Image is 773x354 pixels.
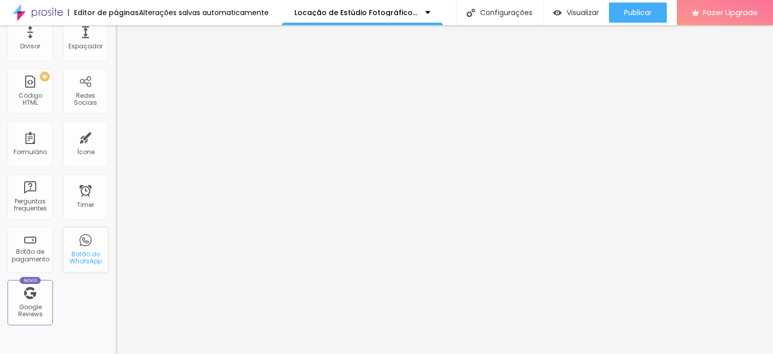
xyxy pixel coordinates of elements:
span: Fazer Upgrade [703,8,758,17]
div: Alterações salvas automaticamente [139,9,269,16]
button: Publicar [609,3,667,23]
div: Formulário [14,149,47,156]
div: Código HTML [10,92,50,107]
div: Divisor [20,43,40,50]
div: Espaçador [68,43,103,50]
img: view-1.svg [553,9,562,17]
div: Redes Sociais [65,92,105,107]
div: Google Reviews [10,304,50,318]
img: Icone [467,9,475,17]
p: Locação de Estúdio Fotográfico [GEOGRAPHIC_DATA] [294,9,418,16]
div: Perguntas frequentes [10,198,50,213]
div: Editor de páginas [68,9,139,16]
div: Ícone [77,149,95,156]
div: Botão do WhatsApp [65,251,105,265]
div: Timer [77,201,94,208]
button: Visualizar [543,3,609,23]
iframe: Editor [116,25,773,354]
div: Botão de pagamento [10,248,50,263]
div: Novo [20,277,41,284]
span: Publicar [624,9,652,17]
span: Visualizar [567,9,599,17]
